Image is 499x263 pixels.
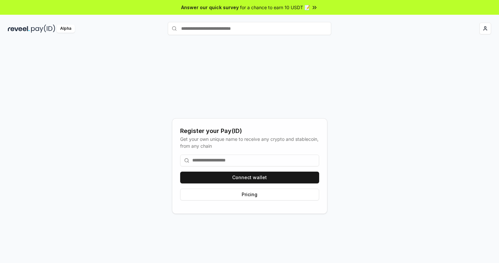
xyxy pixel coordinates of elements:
button: Connect wallet [180,172,319,183]
div: Register your Pay(ID) [180,126,319,136]
div: Alpha [57,25,75,33]
img: reveel_dark [8,25,30,33]
button: Pricing [180,189,319,200]
span: for a chance to earn 10 USDT 📝 [240,4,310,11]
span: Answer our quick survey [181,4,239,11]
img: pay_id [31,25,55,33]
div: Get your own unique name to receive any crypto and stablecoin, from any chain [180,136,319,149]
